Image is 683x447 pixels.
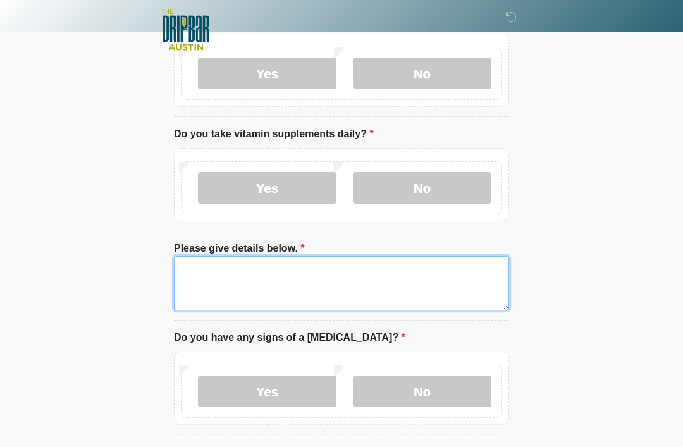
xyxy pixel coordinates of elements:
label: Do you have any signs of a [MEDICAL_DATA]? [174,331,405,346]
img: The DRIPBaR - Austin The Domain Logo [161,9,209,51]
label: Do you take vitamin supplements daily? [174,127,374,142]
label: Please give details below. [174,242,305,257]
label: Yes [198,376,336,408]
label: Yes [198,58,336,90]
label: No [353,376,491,408]
label: No [353,173,491,204]
label: No [353,58,491,90]
label: Yes [198,173,336,204]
